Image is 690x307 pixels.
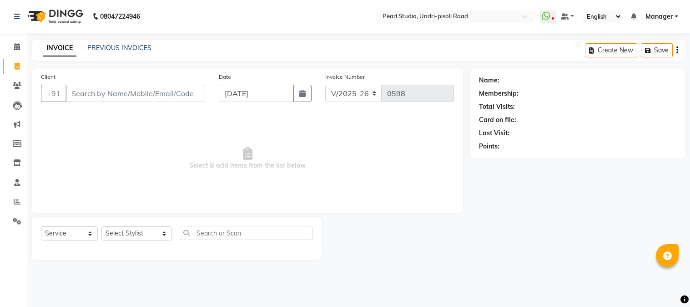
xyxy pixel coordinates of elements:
[179,226,312,240] input: Search or Scan
[41,73,55,81] label: Client
[479,102,515,112] div: Total Visits:
[479,76,499,85] div: Name:
[645,12,673,21] span: Manager
[100,4,140,29] b: 08047224946
[585,43,637,57] button: Create New
[23,4,86,29] img: logo
[65,85,205,102] input: Search by Name/Mobile/Email/Code
[641,43,673,57] button: Save
[325,73,365,81] label: Invoice Number
[479,128,509,138] div: Last Visit:
[87,44,151,52] a: PREVIOUS INVOICES
[479,115,516,125] div: Card on file:
[41,85,66,102] button: +91
[479,89,519,98] div: Membership:
[43,40,76,56] a: INVOICE
[41,113,454,204] span: Select & add items from the list below
[219,73,231,81] label: Date
[479,142,499,151] div: Points:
